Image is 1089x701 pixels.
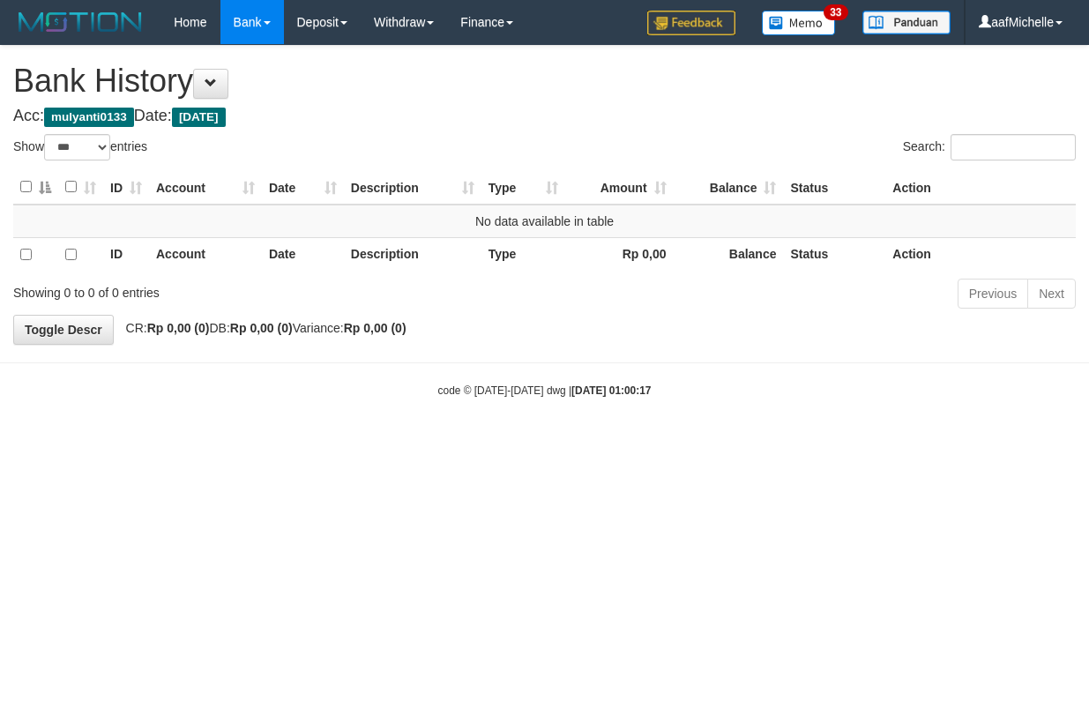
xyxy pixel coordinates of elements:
label: Search: [903,134,1076,160]
img: MOTION_logo.png [13,9,147,35]
img: Button%20Memo.svg [762,11,836,35]
a: Next [1027,279,1076,309]
th: Status [783,237,885,272]
th: Date [262,237,344,272]
th: Description [344,237,481,272]
span: CR: DB: Variance: [117,321,407,335]
img: Feedback.jpg [647,11,735,35]
input: Search: [951,134,1076,160]
th: Account [149,237,262,272]
img: panduan.png [862,11,951,34]
th: : activate to sort column descending [13,170,58,205]
th: Type [481,237,565,272]
label: Show entries [13,134,147,160]
td: No data available in table [13,205,1076,238]
th: Type: activate to sort column ascending [481,170,565,205]
th: Account: activate to sort column ascending [149,170,262,205]
strong: Rp 0,00 (0) [230,321,293,335]
div: Showing 0 to 0 of 0 entries [13,277,441,302]
th: Status [783,170,885,205]
span: [DATE] [172,108,226,127]
strong: Rp 0,00 (0) [344,321,407,335]
th: Action [885,170,1076,205]
select: Showentries [44,134,110,160]
th: : activate to sort column ascending [58,170,103,205]
strong: Rp 0,00 (0) [147,321,210,335]
strong: [DATE] 01:00:17 [571,384,651,397]
th: ID [103,237,149,272]
span: mulyanti0133 [44,108,134,127]
th: Balance [674,237,784,272]
th: ID: activate to sort column ascending [103,170,149,205]
h4: Acc: Date: [13,108,1076,125]
span: 33 [824,4,847,20]
th: Balance: activate to sort column ascending [674,170,784,205]
h1: Bank History [13,63,1076,99]
th: Amount: activate to sort column ascending [565,170,674,205]
th: Rp 0,00 [565,237,674,272]
a: Previous [958,279,1028,309]
th: Date: activate to sort column ascending [262,170,344,205]
th: Action [885,237,1076,272]
a: Toggle Descr [13,315,114,345]
small: code © [DATE]-[DATE] dwg | [438,384,652,397]
th: Description: activate to sort column ascending [344,170,481,205]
